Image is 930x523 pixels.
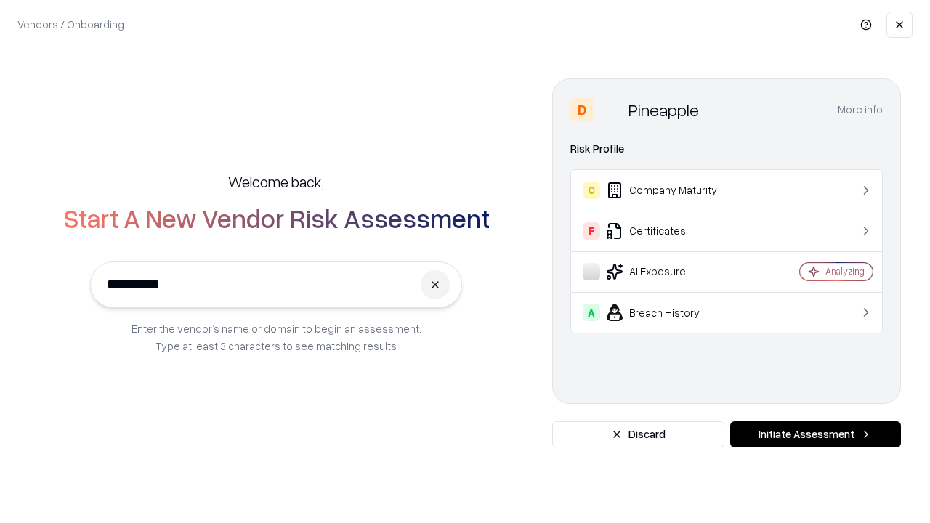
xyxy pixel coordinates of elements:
[825,265,865,277] div: Analyzing
[132,320,421,354] p: Enter the vendor’s name or domain to begin an assessment. Type at least 3 characters to see match...
[583,263,756,280] div: AI Exposure
[730,421,901,447] button: Initiate Assessment
[17,17,124,32] p: Vendors / Onboarding
[583,222,756,240] div: Certificates
[583,304,600,321] div: A
[583,304,756,321] div: Breach History
[552,421,724,447] button: Discard
[228,171,324,192] h5: Welcome back,
[583,182,600,199] div: C
[63,203,490,232] h2: Start A New Vendor Risk Assessment
[583,222,600,240] div: F
[628,98,699,121] div: Pineapple
[838,97,883,123] button: More info
[583,182,756,199] div: Company Maturity
[570,140,883,158] div: Risk Profile
[599,98,623,121] img: Pineapple
[570,98,594,121] div: D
